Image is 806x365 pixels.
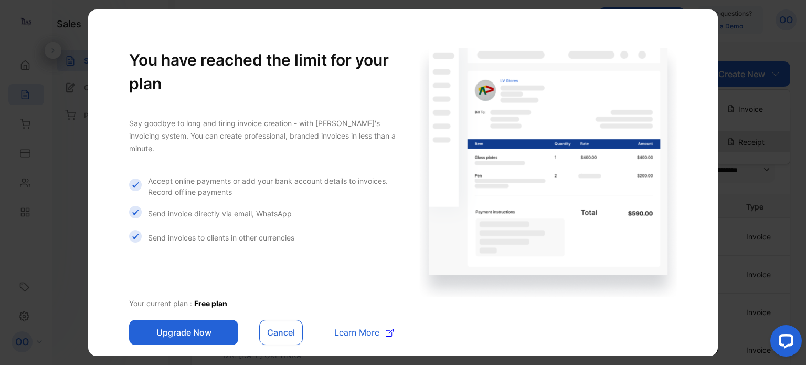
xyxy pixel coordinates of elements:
span: Learn More [334,326,379,339]
img: Invoice gating [419,47,677,297]
a: Learn More [324,326,394,339]
iframe: LiveChat chat widget [762,321,806,365]
button: Cancel [259,320,303,345]
p: Send invoices to clients in other currencies [148,232,294,243]
p: Send invoice directly via email, WhatsApp [148,208,292,219]
span: Say goodbye to long and tiring invoice creation - with [PERSON_NAME]'s invoicing system. You can ... [129,119,396,153]
img: Icon [129,206,142,218]
img: Icon [129,179,142,191]
img: Icon [129,230,142,243]
p: Accept online payments or add your bank account details to invoices. Record offline payments [148,175,398,197]
span: Your current plan : [129,299,194,308]
h1: You have reached the limit for your plan [129,48,398,96]
button: Upgrade Now [129,320,238,345]
span: Free plan [194,299,227,308]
